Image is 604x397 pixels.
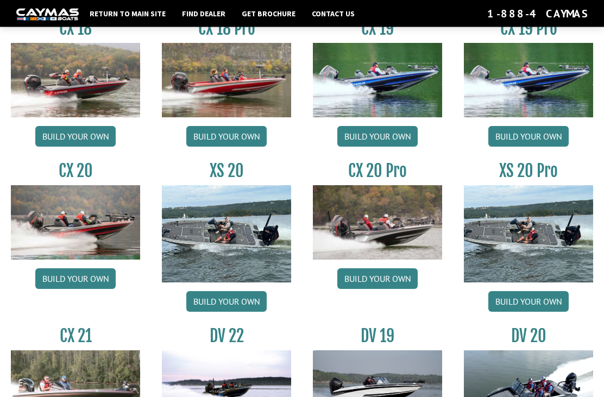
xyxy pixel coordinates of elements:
a: Build your own [35,269,116,289]
a: Get Brochure [236,7,301,21]
div: 1-888-4CAYMAS [487,7,588,21]
img: XS_20_resized.jpg [464,186,593,283]
a: Build your own [488,292,569,312]
a: Build your own [337,127,418,147]
h3: CX 18 Pro [162,19,291,39]
h3: DV 20 [464,326,593,346]
h3: CX 19 [313,19,442,39]
img: CX-20_thumbnail.jpg [11,186,140,260]
a: Build your own [186,292,267,312]
a: Build your own [35,127,116,147]
a: Build your own [488,127,569,147]
h3: DV 22 [162,326,291,346]
img: CX19_thumbnail.jpg [313,43,442,118]
img: white-logo-c9c8dbefe5ff5ceceb0f0178aa75bf4bb51f6bca0971e226c86eb53dfe498488.png [16,9,79,20]
h3: CX 19 Pro [464,19,593,39]
h3: CX 21 [11,326,140,346]
h3: XS 20 [162,161,291,181]
h3: DV 19 [313,326,442,346]
img: CX-20Pro_thumbnail.jpg [313,186,442,260]
a: Build your own [186,127,267,147]
h3: CX 20 [11,161,140,181]
a: Contact Us [306,7,360,21]
h3: CX 20 Pro [313,161,442,181]
img: CX19_thumbnail.jpg [464,43,593,118]
img: CX-18SS_thumbnail.jpg [162,43,291,118]
img: XS_20_resized.jpg [162,186,291,283]
a: Find Dealer [177,7,231,21]
img: CX-18S_thumbnail.jpg [11,43,140,118]
h3: CX 18 [11,19,140,39]
a: Build your own [337,269,418,289]
h3: XS 20 Pro [464,161,593,181]
a: Return to main site [84,7,171,21]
